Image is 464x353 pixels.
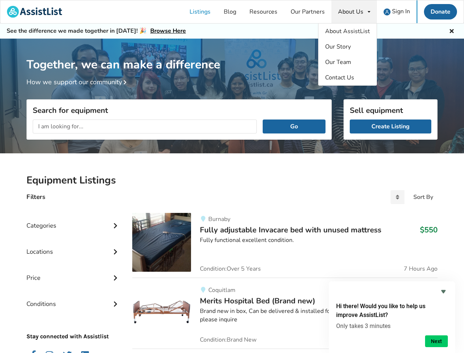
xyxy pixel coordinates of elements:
span: Condition: Over 5 Years [200,266,261,272]
a: Listings [183,0,217,23]
div: Sort By [413,194,433,200]
img: bedroom equipment-merits hospital bed (brand new) [132,284,191,343]
span: Sign In [392,7,410,15]
p: Only takes 3 minutes [336,322,448,329]
a: bedroom equipment-fully adjustable invacare bed with unused mattressBurnabyFully adjustable Invac... [132,213,438,278]
span: Coquitlam [208,286,235,294]
a: How we support our community [26,78,129,86]
span: About AssistList [325,27,370,35]
input: I am looking for... [33,120,257,133]
button: Go [263,120,325,133]
a: Donate [424,4,457,19]
a: Resources [243,0,284,23]
h3: Sell equipment [350,106,431,115]
div: Conditions [26,285,121,311]
span: Condition: Brand New [200,337,256,343]
a: bedroom equipment-merits hospital bed (brand new)CoquitlamMerits Hospital Bed (Brand new)$500Bran... [132,278,438,349]
div: Fully functional excellent condition. [200,236,438,245]
span: Merits Hospital Bed (Brand new) [200,296,315,306]
div: Hi there! Would you like to help us improve AssistList? [336,287,448,347]
h5: See the difference we made together in [DATE]! 🎉 [7,27,186,35]
div: About Us [338,9,363,15]
img: assistlist-logo [7,6,62,18]
div: Price [26,259,121,285]
a: user icon Sign In [377,0,417,23]
h3: $550 [420,225,438,235]
h4: Filters [26,193,45,201]
div: Categories [26,207,121,233]
img: user icon [384,8,391,15]
p: Stay connected with Assistlist [26,312,121,341]
h3: Search for equipment [33,106,325,115]
a: Browse Here [150,27,186,35]
div: Brand new in box, Can be delivered & installed for a small fee. If you have any questions please ... [200,307,438,324]
button: Hide survey [439,287,448,296]
span: Contact Us [325,74,354,82]
h1: Together, we can make a difference [26,39,438,72]
span: Fully adjustable Invacare bed with unused mattress [200,225,381,235]
div: Locations [26,233,121,259]
a: Blog [217,0,243,23]
a: Create Listing [350,120,431,133]
h2: Hi there! Would you like to help us improve AssistList? [336,302,448,320]
button: Next question [425,335,448,347]
span: 7 Hours Ago [404,266,438,272]
span: Burnaby [208,215,230,223]
h2: Equipment Listings [26,174,438,187]
a: Our Partners [284,0,331,23]
img: bedroom equipment-fully adjustable invacare bed with unused mattress [132,213,191,272]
